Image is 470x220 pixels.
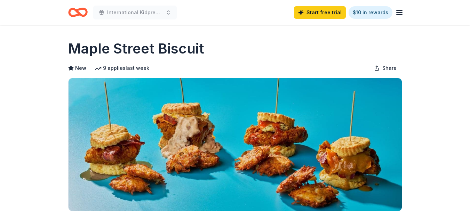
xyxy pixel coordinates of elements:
a: Home [68,4,88,21]
span: New [75,64,86,72]
h1: Maple Street Biscuit [68,39,204,58]
a: $10 in rewards [349,6,392,19]
button: Share [368,61,402,75]
a: Start free trial [294,6,346,19]
span: International Kidpreneur Day Expo and Gala [107,8,163,17]
button: International Kidpreneur Day Expo and Gala [93,6,177,19]
span: Share [382,64,397,72]
img: Image for Maple Street Biscuit [69,78,402,211]
div: 9 applies last week [95,64,149,72]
